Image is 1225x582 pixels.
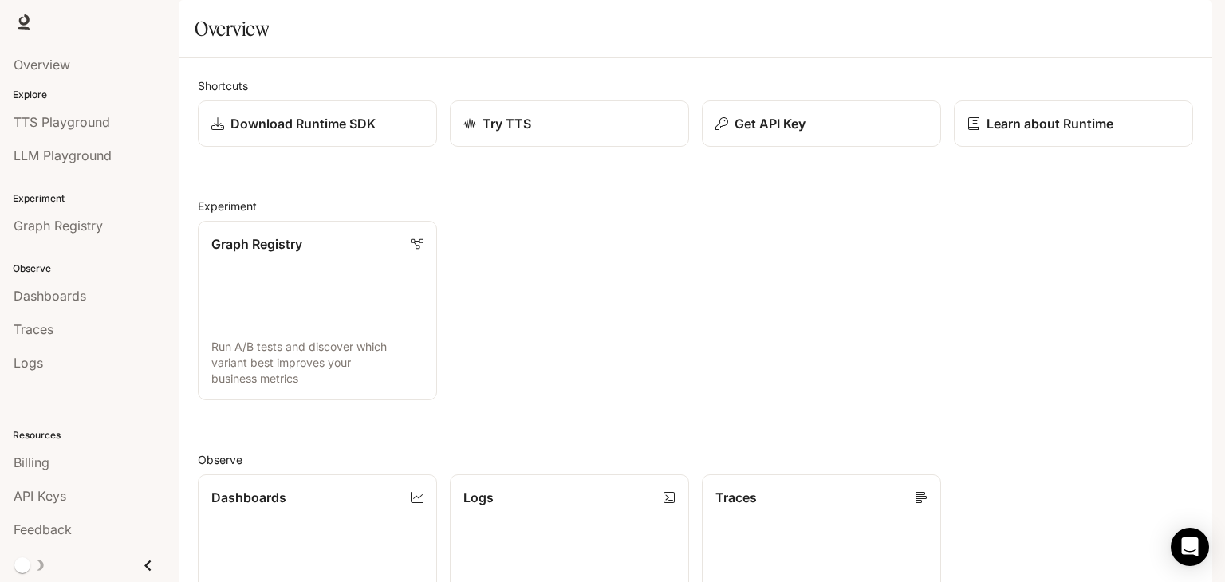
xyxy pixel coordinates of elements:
[211,339,423,387] p: Run A/B tests and discover which variant best improves your business metrics
[230,114,376,133] p: Download Runtime SDK
[1171,528,1209,566] div: Open Intercom Messenger
[198,198,1193,214] h2: Experiment
[702,100,941,147] button: Get API Key
[954,100,1193,147] a: Learn about Runtime
[198,451,1193,468] h2: Observe
[450,100,689,147] a: Try TTS
[198,100,437,147] a: Download Runtime SDK
[198,77,1193,94] h2: Shortcuts
[463,488,494,507] p: Logs
[735,114,806,133] p: Get API Key
[987,114,1113,133] p: Learn about Runtime
[198,221,437,400] a: Graph RegistryRun A/B tests and discover which variant best improves your business metrics
[211,488,286,507] p: Dashboards
[195,13,269,45] h1: Overview
[211,234,302,254] p: Graph Registry
[483,114,531,133] p: Try TTS
[715,488,757,507] p: Traces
